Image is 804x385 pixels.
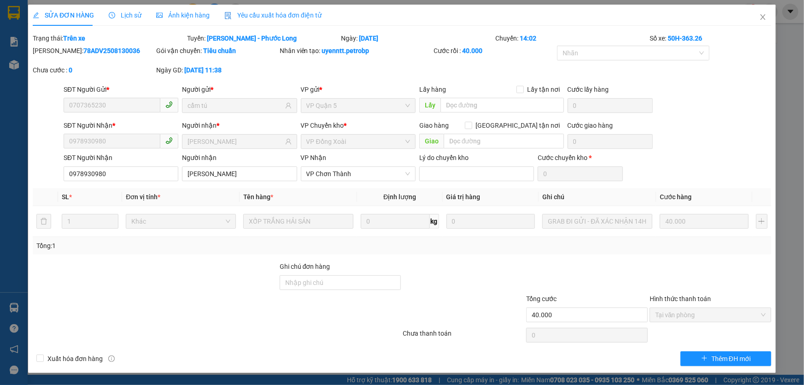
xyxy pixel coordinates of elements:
div: Chưa cước : [33,65,154,75]
button: Close [750,5,776,30]
div: Trạng thái: [32,33,186,43]
input: Cước giao hàng [568,134,653,149]
img: icon [224,12,232,19]
span: phone [165,137,173,144]
span: Yêu cầu xuất hóa đơn điện tử [224,12,322,19]
span: Lấy tận nơi [524,84,564,95]
span: edit [33,12,39,18]
b: [PERSON_NAME] - Phước Long [207,35,297,42]
input: VD: Bàn, Ghế [243,214,353,229]
input: Dọc đường [440,98,564,113]
div: Cước chuyển kho [538,153,623,163]
div: Tổng: 1 [36,241,311,251]
button: plus [756,214,768,229]
span: Đơn vị tính [126,193,160,201]
span: user [285,138,292,145]
span: kg [430,214,439,229]
b: 0 [69,66,72,74]
span: VP Chơn Thành [306,167,410,181]
div: Chưa thanh toán [402,328,526,344]
span: Cước hàng [660,193,692,201]
b: [DATE] 11:38 [184,66,222,74]
input: 0 [660,214,749,229]
b: 50H-363.26 [668,35,702,42]
div: Tuyến: [186,33,340,43]
b: [DATE] [359,35,379,42]
input: 0 [446,214,535,229]
div: Nhân viên tạo: [280,46,432,56]
label: Ghi chú đơn hàng [280,263,330,270]
span: Định lượng [383,193,416,201]
span: user [285,102,292,109]
span: Lấy hàng [419,86,446,93]
span: VP Đồng Xoài [306,135,410,148]
div: [PERSON_NAME]: [33,46,154,56]
span: Tên hàng [243,193,273,201]
span: Ảnh kiện hàng [156,12,210,19]
b: Trên xe [63,35,85,42]
div: Lý do chuyển kho [419,153,534,163]
span: Tại văn phòng [655,308,766,322]
span: VP Chuyển kho [301,122,344,129]
div: SĐT Người Nhận [64,153,178,163]
input: Tên người nhận [188,136,283,147]
b: uyenntt.petrobp [322,47,370,54]
input: Ghi Chú [542,214,652,229]
div: Ngày GD: [156,65,278,75]
div: Số xe: [649,33,772,43]
b: 40.000 [462,47,482,54]
span: Xuất hóa đơn hàng [44,354,106,364]
span: VP Quận 5 [306,99,410,113]
span: info-circle [108,355,115,362]
div: Người gửi [182,84,297,95]
div: Người nhận [182,120,297,130]
span: Khác [131,214,230,228]
div: SĐT Người Gửi [64,84,178,95]
span: Giá trị hàng [446,193,481,201]
span: close [759,13,767,21]
label: Cước lấy hàng [568,86,609,93]
input: Dọc đường [444,134,564,148]
span: picture [156,12,163,18]
div: Chuyến: [494,33,649,43]
span: [GEOGRAPHIC_DATA] tận nơi [472,120,564,130]
button: delete [36,214,51,229]
span: SỬA ĐƠN HÀNG [33,12,94,19]
b: 14:02 [520,35,536,42]
span: phone [165,101,173,108]
input: Cước lấy hàng [568,98,653,113]
span: Giao [419,134,444,148]
div: VP Nhận [301,153,416,163]
button: plusThêm ĐH mới [681,351,771,366]
span: plus [701,355,708,362]
span: Giao hàng [419,122,449,129]
b: 78ADV2508130036 [83,47,140,54]
div: Người nhận [182,153,297,163]
span: SL [62,193,69,201]
span: clock-circle [109,12,115,18]
span: Thêm ĐH mới [711,354,751,364]
div: SĐT Người Nhận [64,120,178,130]
span: Lịch sử [109,12,141,19]
div: Ngày: [340,33,495,43]
input: Tên người gửi [188,101,283,111]
div: Cước rồi : [434,46,555,56]
b: Tiêu chuẩn [203,47,236,54]
label: Cước giao hàng [568,122,613,129]
div: VP gửi [301,84,416,95]
span: Lấy [419,98,440,113]
div: Gói vận chuyển: [156,46,278,56]
input: Ghi chú đơn hàng [280,275,401,290]
label: Hình thức thanh toán [650,295,711,302]
span: Tổng cước [526,295,557,302]
th: Ghi chú [539,188,656,206]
